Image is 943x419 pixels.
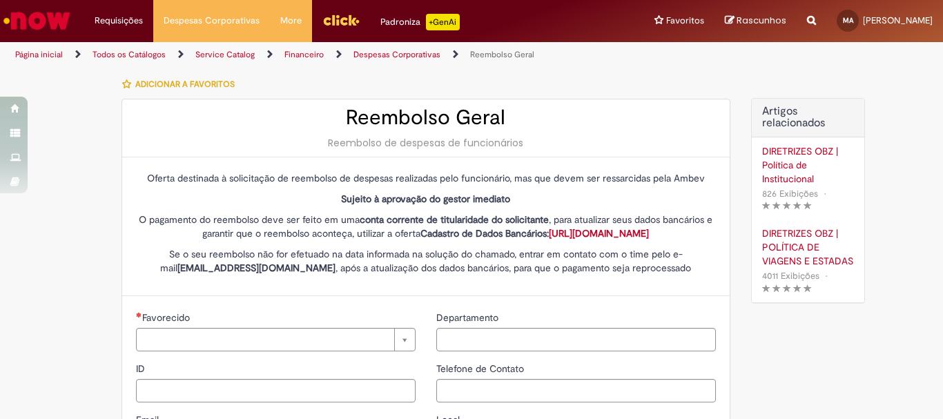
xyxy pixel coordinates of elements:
strong: conta corrente de titularidade do solicitante [360,213,549,226]
a: DIRETRIZES OBZ | Política de Institucional [762,144,854,186]
ul: Trilhas de página [10,42,619,68]
input: Telefone de Contato [436,379,716,402]
span: 826 Exibições [762,188,818,199]
a: Service Catalog [195,49,255,60]
a: Limpar campo Favorecido [136,328,416,351]
p: Oferta destinada à solicitação de reembolso de despesas realizadas pelo funcionário, mas que deve... [136,171,716,185]
span: • [821,184,829,203]
span: Departamento [436,311,501,324]
a: DIRETRIZES OBZ | POLÍTICA DE VIAGENS E ESTADAS [762,226,854,268]
button: Adicionar a Favoritos [121,70,242,99]
span: Despesas Corporativas [164,14,260,28]
a: [URL][DOMAIN_NAME] [549,227,649,240]
input: Departamento [436,328,716,351]
span: MA [843,16,853,25]
span: Rascunhos [737,14,786,27]
a: Todos os Catálogos [93,49,166,60]
a: Despesas Corporativas [353,49,440,60]
p: Se o seu reembolso não for efetuado na data informada na solução do chamado, entrar em contato co... [136,247,716,275]
div: Reembolso de despesas de funcionários [136,136,716,150]
strong: [EMAIL_ADDRESS][DOMAIN_NAME] [177,262,336,274]
span: Necessários [136,312,142,318]
span: [PERSON_NAME] [863,14,933,26]
strong: Sujeito à aprovação do gestor imediato [341,193,510,205]
a: Reembolso Geral [470,49,534,60]
a: Rascunhos [725,14,786,28]
span: Necessários - Favorecido [142,311,193,324]
span: Telefone de Contato [436,362,527,375]
span: 4011 Exibições [762,270,819,282]
span: Favoritos [666,14,704,28]
span: Adicionar a Favoritos [135,79,235,90]
p: O pagamento do reembolso deve ser feito em uma , para atualizar seus dados bancários e garantir q... [136,213,716,240]
a: Financeiro [284,49,324,60]
strong: Cadastro de Dados Bancários: [420,227,649,240]
p: +GenAi [426,14,460,30]
a: Página inicial [15,49,63,60]
input: ID [136,379,416,402]
span: More [280,14,302,28]
img: ServiceNow [1,7,72,35]
span: Requisições [95,14,143,28]
h2: Reembolso Geral [136,106,716,129]
div: Padroniza [380,14,460,30]
img: click_logo_yellow_360x200.png [322,10,360,30]
h3: Artigos relacionados [762,106,854,130]
span: • [822,266,830,285]
span: ID [136,362,148,375]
